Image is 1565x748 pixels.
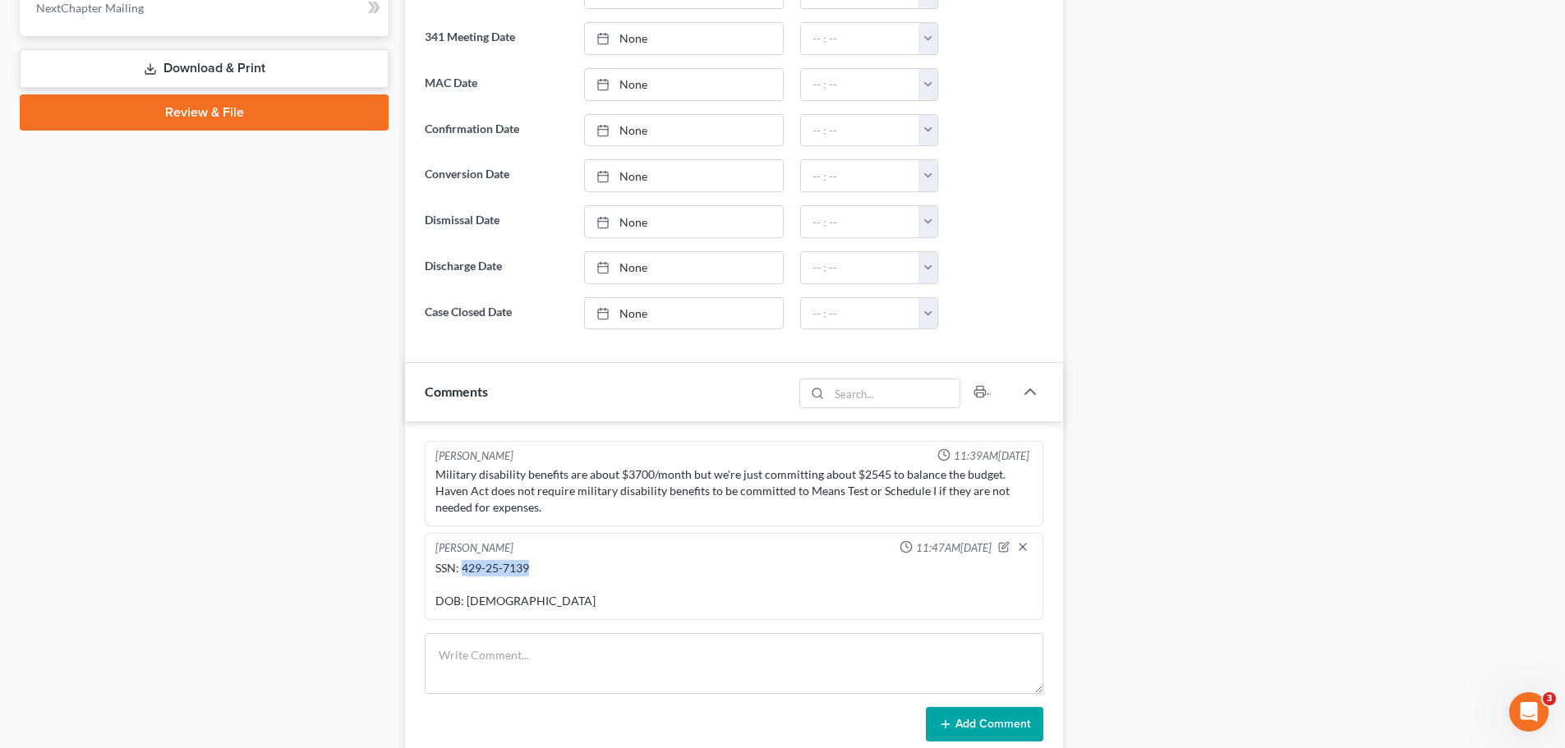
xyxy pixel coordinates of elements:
[585,206,783,237] a: None
[417,68,575,101] label: MAC Date
[1543,692,1556,705] span: 3
[435,560,1033,609] div: SSN: 429-25-7139 DOB: [DEMOGRAPHIC_DATA]
[801,298,919,329] input: -- : --
[417,205,575,238] label: Dismissal Date
[417,251,575,284] label: Discharge Date
[916,540,992,556] span: 11:47AM[DATE]
[1509,692,1549,732] iframe: Intercom live chat
[435,448,513,464] div: [PERSON_NAME]
[417,297,575,330] label: Case Closed Date
[801,115,919,146] input: -- : --
[585,160,783,191] a: None
[801,23,919,54] input: -- : --
[435,466,1033,516] div: Military disability benefits are about $3700/month but we're just committing about $2545 to balan...
[801,252,919,283] input: -- : --
[585,69,783,100] a: None
[801,206,919,237] input: -- : --
[417,114,575,147] label: Confirmation Date
[20,49,389,88] a: Download & Print
[585,23,783,54] a: None
[926,707,1043,741] button: Add Comment
[801,69,919,100] input: -- : --
[954,448,1029,464] span: 11:39AM[DATE]
[830,379,960,407] input: Search...
[417,159,575,192] label: Conversion Date
[585,252,783,283] a: None
[36,1,144,15] span: NextChapter Mailing
[585,298,783,329] a: None
[585,115,783,146] a: None
[435,540,513,557] div: [PERSON_NAME]
[20,94,389,131] a: Review & File
[417,22,575,55] label: 341 Meeting Date
[801,160,919,191] input: -- : --
[425,383,488,399] span: Comments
